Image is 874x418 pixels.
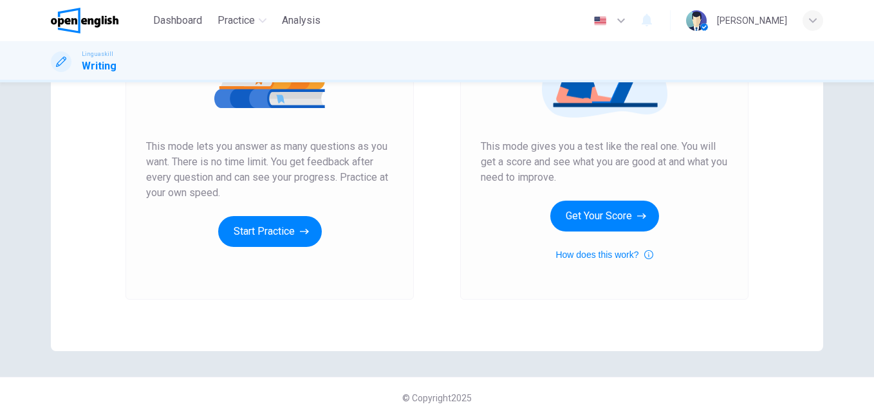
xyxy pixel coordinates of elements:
[148,9,207,32] button: Dashboard
[686,10,707,31] img: Profile picture
[51,8,148,33] a: OpenEnglish logo
[481,139,728,185] span: This mode gives you a test like the real one. You will get a score and see what you are good at a...
[402,393,472,403] span: © Copyright 2025
[555,247,653,262] button: How does this work?
[153,13,202,28] span: Dashboard
[550,201,659,232] button: Get Your Score
[592,16,608,26] img: en
[218,13,255,28] span: Practice
[82,59,116,74] h1: Writing
[82,50,113,59] span: Linguaskill
[717,13,787,28] div: [PERSON_NAME]
[146,139,393,201] span: This mode lets you answer as many questions as you want. There is no time limit. You get feedback...
[277,9,326,32] button: Analysis
[212,9,272,32] button: Practice
[282,13,321,28] span: Analysis
[51,8,118,33] img: OpenEnglish logo
[218,216,322,247] button: Start Practice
